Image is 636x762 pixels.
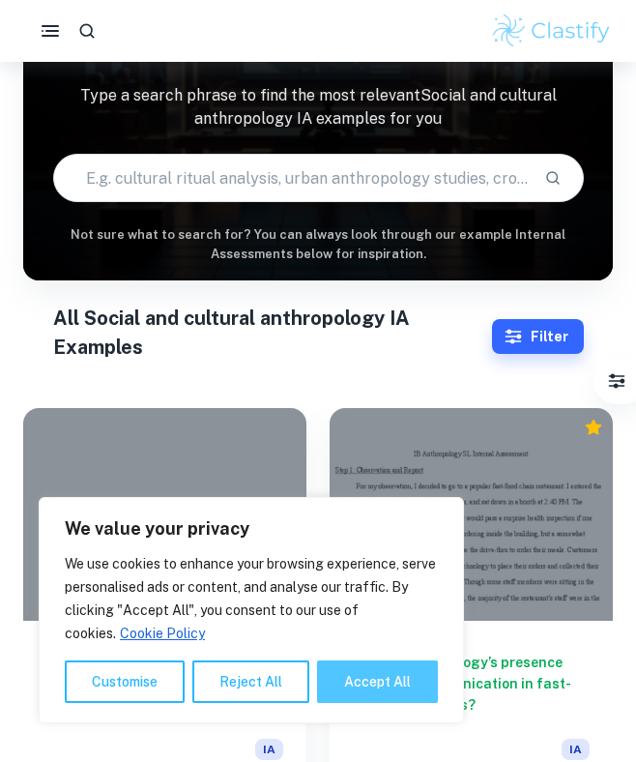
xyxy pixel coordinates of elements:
h6: Not sure what to search for? You can always look through our example Internal Assessments below f... [23,225,613,265]
h6: How has technology’s presence affected communication in fast-food restaurants? [353,652,590,716]
h1: All Social and cultural anthropology IA Examples [53,304,492,362]
button: Filter [492,319,584,354]
button: Accept All [317,660,438,703]
div: We value your privacy [39,497,464,723]
span: IA [562,739,590,760]
p: We value your privacy [65,517,438,541]
input: E.g. cultural ritual analysis, urban anthropology studies, cross-cultural comparisons... [54,151,529,205]
button: Filter [597,362,636,400]
button: Customise [65,660,185,703]
div: Premium [584,418,603,437]
a: Cookie Policy [119,625,206,642]
span: IA [255,739,283,760]
img: Clastify logo [490,12,613,50]
button: Search [536,161,569,194]
p: We use cookies to enhance your browsing experience, serve personalised ads or content, and analys... [65,552,438,645]
p: Type a search phrase to find the most relevant Social and cultural anthropology IA examples for you [23,84,613,131]
button: Reject All [192,660,309,703]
